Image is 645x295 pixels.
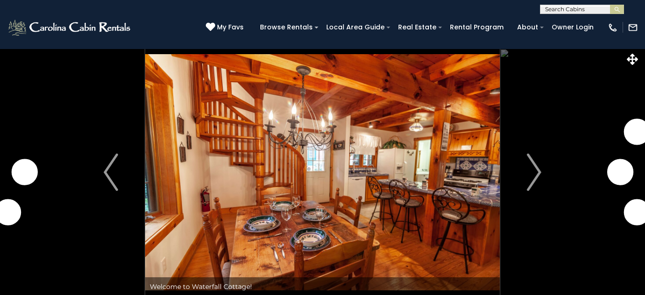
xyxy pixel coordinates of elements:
img: arrow [527,154,541,191]
img: arrow [104,154,118,191]
a: Owner Login [547,20,598,35]
a: Real Estate [393,20,441,35]
a: Rental Program [445,20,508,35]
img: mail-regular-white.png [628,22,638,33]
a: About [512,20,543,35]
a: My Favs [206,22,246,33]
a: Browse Rentals [255,20,317,35]
a: Local Area Guide [322,20,389,35]
span: My Favs [217,22,244,32]
img: White-1-2.png [7,18,133,37]
img: phone-regular-white.png [608,22,618,33]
